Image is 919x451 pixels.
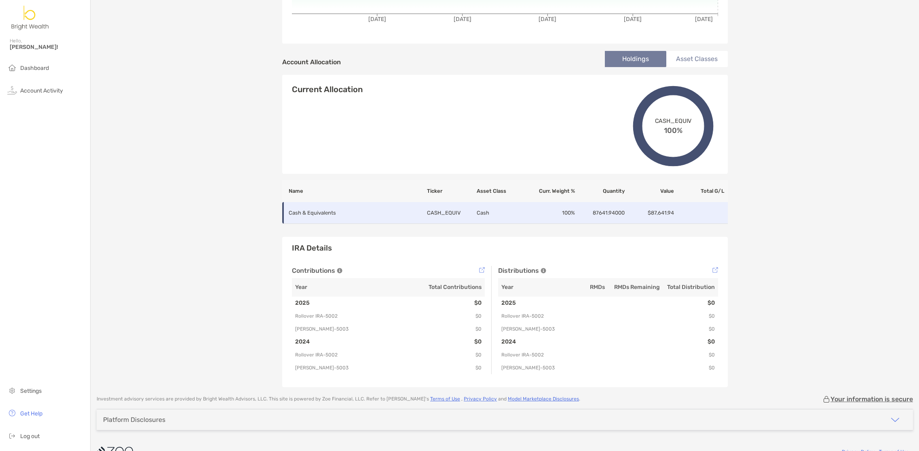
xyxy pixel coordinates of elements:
[663,348,718,361] td: $0
[292,361,389,374] td: [PERSON_NAME] - 5003
[7,431,17,440] img: logout icon
[498,297,553,310] td: 2025
[7,85,17,95] img: activity icon
[526,202,575,224] td: 100 %
[575,202,625,224] td: 87641.94000
[479,267,485,273] img: Tooltip
[20,388,42,394] span: Settings
[292,310,389,322] td: Rollover IRA - 5002
[282,180,427,202] th: Name
[526,180,575,202] th: Curr. Weight %
[430,396,460,402] a: Terms of Use
[292,278,389,297] th: Year
[427,180,476,202] th: Ticker
[624,16,642,23] tspan: [DATE]
[292,335,389,348] td: 2024
[608,278,663,297] th: RMDs Remaining
[453,16,471,23] tspan: [DATE]
[292,266,485,276] div: Contributions
[20,87,63,94] span: Account Activity
[663,278,718,297] th: Total Distribution
[292,322,389,335] td: [PERSON_NAME] - 5003
[663,361,718,374] td: $0
[7,386,17,395] img: settings icon
[508,396,579,402] a: Model Marketplace Disclosures
[10,3,51,32] img: Zoe Logo
[575,180,625,202] th: Quantity
[388,348,485,361] td: $0
[476,180,526,202] th: Asset Class
[830,395,913,403] p: Your information is secure
[292,243,718,253] h3: IRA Details
[695,16,713,23] tspan: [DATE]
[103,416,165,424] div: Platform Disclosures
[625,180,675,202] th: Value
[292,84,363,94] h4: Current Allocation
[890,415,900,425] img: icon arrow
[663,335,718,348] td: $0
[289,208,402,218] p: Cash & Equivalents
[663,310,718,322] td: $0
[388,335,485,348] td: $0
[539,16,556,23] tspan: [DATE]
[605,51,666,67] li: Holdings
[97,396,580,402] p: Investment advisory services are provided by Bright Wealth Advisors, LLC . This site is powered b...
[498,266,718,276] div: Distributions
[388,361,485,374] td: $0
[20,433,40,440] span: Log out
[498,348,553,361] td: Rollover IRA - 5002
[292,297,389,310] td: 2025
[655,117,691,124] span: CASH_EQUIV
[541,268,546,274] img: Tooltip
[292,348,389,361] td: Rollover IRA - 5002
[498,335,553,348] td: 2024
[368,16,386,23] tspan: [DATE]
[476,202,526,224] td: Cash
[553,278,608,297] th: RMDs
[427,202,476,224] td: CASH_EQUIV
[625,202,675,224] td: $87,641.94
[20,410,42,417] span: Get Help
[337,268,342,274] img: Tooltip
[20,65,49,72] span: Dashboard
[663,297,718,310] td: $0
[282,58,341,66] h4: Account Allocation
[498,361,553,374] td: [PERSON_NAME] - 5003
[388,322,485,335] td: $0
[498,278,553,297] th: Year
[7,63,17,72] img: household icon
[388,310,485,322] td: $0
[10,44,85,51] span: [PERSON_NAME]!
[464,396,497,402] a: Privacy Policy
[498,322,553,335] td: [PERSON_NAME] - 5003
[388,278,485,297] th: Total Contributions
[663,322,718,335] td: $0
[664,124,682,135] span: 100%
[498,310,553,322] td: Rollover IRA - 5002
[674,180,727,202] th: Total G/L
[666,51,728,67] li: Asset Classes
[7,408,17,418] img: get-help icon
[388,297,485,310] td: $0
[712,267,718,273] img: Tooltip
